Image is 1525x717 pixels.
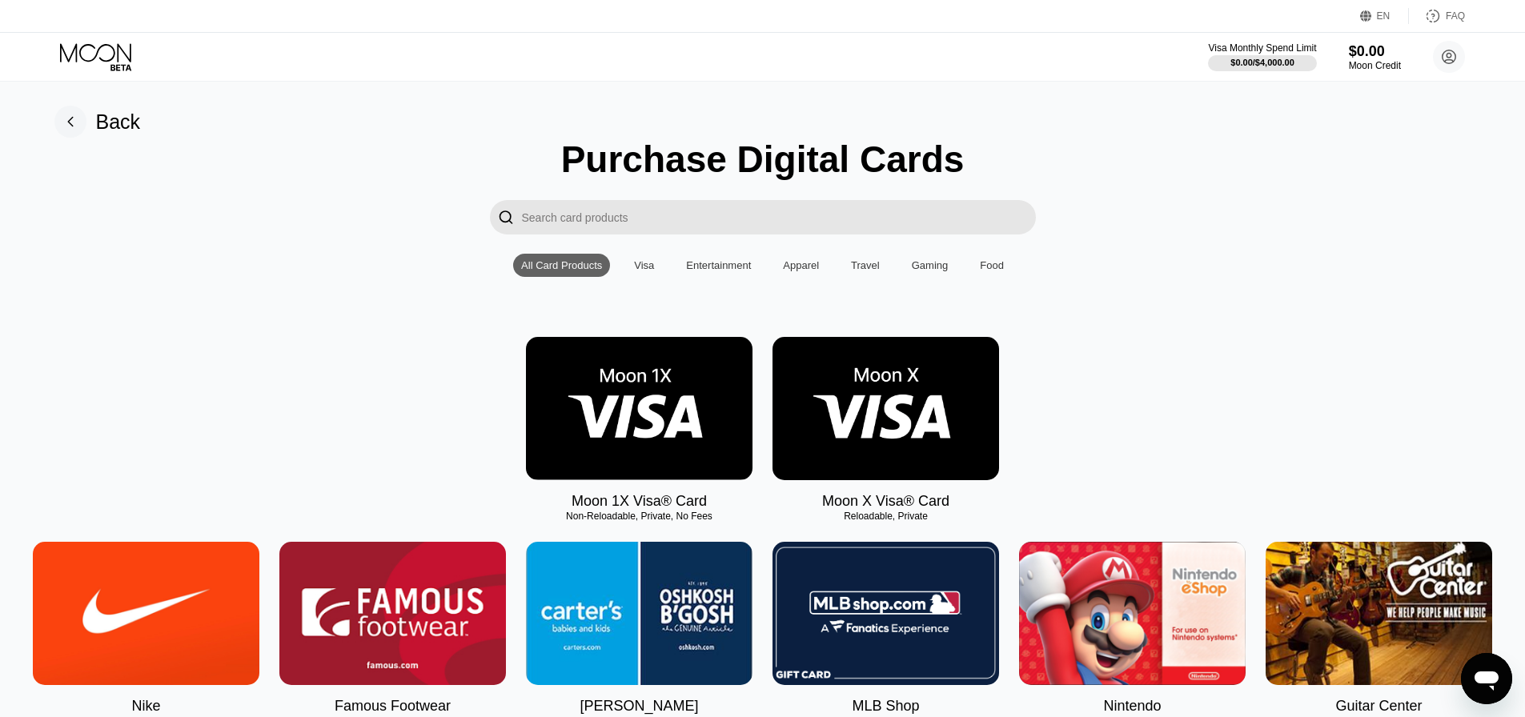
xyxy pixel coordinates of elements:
div: Travel [843,254,888,277]
div: $0.00 [1349,43,1401,60]
div: Visa Monthly Spend Limit [1208,42,1316,54]
div: All Card Products [521,259,602,271]
div: $0.00 / $4,000.00 [1230,58,1294,67]
div: Back [96,110,141,134]
div: Moon 1X Visa® Card [572,493,707,510]
div: Non-Reloadable, Private, No Fees [526,511,752,522]
div: Apparel [775,254,827,277]
div: Entertainment [678,254,759,277]
div: Visa [626,254,662,277]
div: Moon Credit [1349,60,1401,71]
div: Apparel [783,259,819,271]
div: FAQ [1409,8,1465,24]
input: Search card products [522,200,1036,234]
div: $0.00Moon Credit [1349,43,1401,71]
div: MLB Shop [852,698,919,715]
div: Famous Footwear [335,698,451,715]
div: Nintendo [1103,698,1161,715]
div: Food [980,259,1004,271]
div: Reloadable, Private [773,511,999,522]
div: Nike [131,698,160,715]
div: Travel [851,259,880,271]
div: Gaming [904,254,957,277]
div: Entertainment [686,259,751,271]
iframe: Button to launch messaging window [1461,653,1512,704]
div: Moon X Visa® Card [822,493,949,510]
div: Purchase Digital Cards [561,138,965,181]
div: Back [54,106,141,138]
div:  [498,208,514,226]
div: EN [1377,10,1391,22]
div: Guitar Center [1335,698,1422,715]
div: Visa [634,259,654,271]
div: Visa Monthly Spend Limit$0.00/$4,000.00 [1208,42,1316,71]
div: Food [972,254,1012,277]
div: FAQ [1446,10,1465,22]
div: [PERSON_NAME] [580,698,698,715]
div:  [490,200,522,234]
div: Gaming [912,259,949,271]
div: All Card Products [513,254,610,277]
div: EN [1360,8,1409,24]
